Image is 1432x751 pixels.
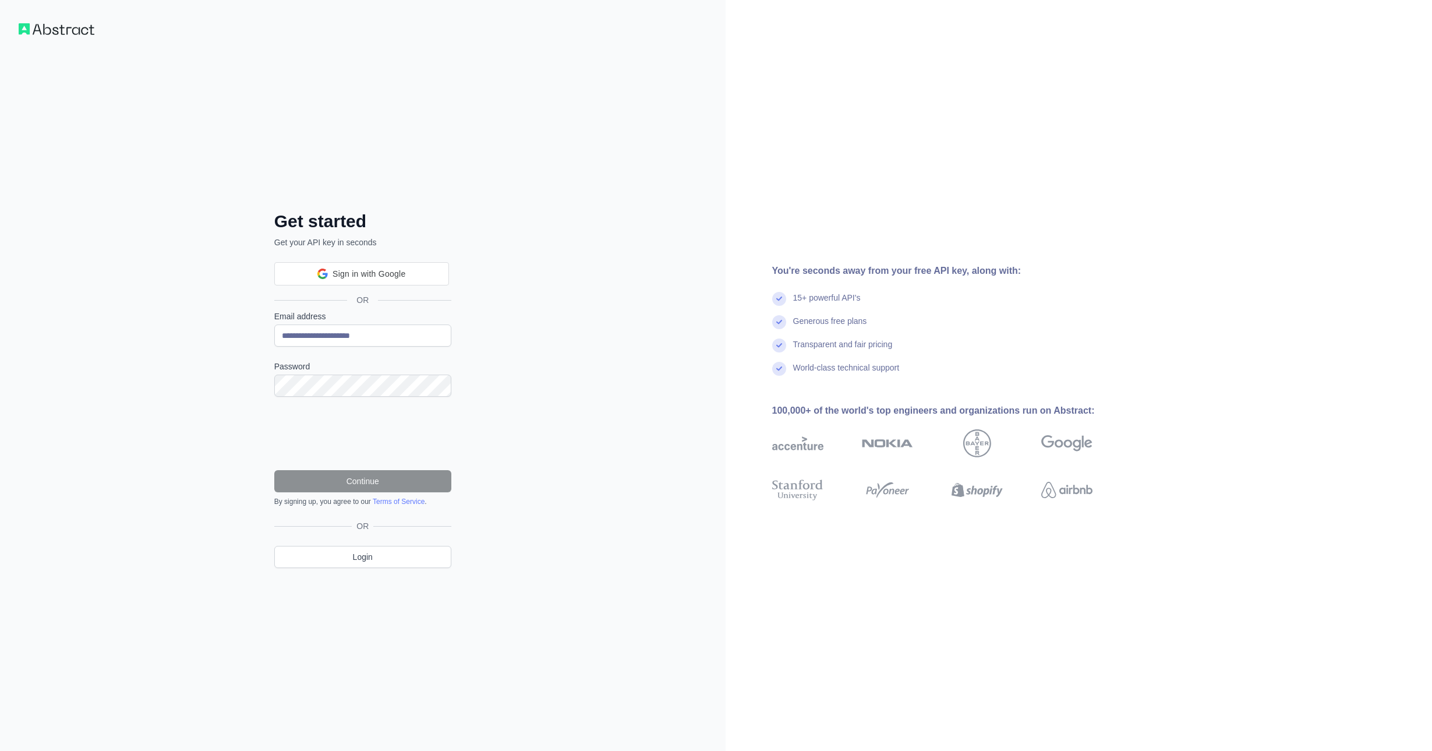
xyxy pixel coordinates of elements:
[274,211,451,232] h2: Get started
[963,429,991,457] img: bayer
[772,429,823,457] img: accenture
[772,362,786,376] img: check mark
[793,362,900,385] div: World-class technical support
[274,237,451,248] p: Get your API key in seconds
[772,315,786,329] img: check mark
[862,477,913,503] img: payoneer
[772,404,1130,418] div: 100,000+ of the world's top engineers and organizations run on Abstract:
[352,520,373,532] span: OR
[793,339,893,362] div: Transparent and fair pricing
[373,498,425,506] a: Terms of Service
[333,268,405,280] span: Sign in with Google
[793,315,867,339] div: Generous free plans
[19,23,94,35] img: Workflow
[274,470,451,492] button: Continue
[1041,477,1092,503] img: airbnb
[1041,429,1092,457] img: google
[862,429,913,457] img: nokia
[274,262,449,285] div: Sign in with Google
[772,292,786,306] img: check mark
[274,361,451,372] label: Password
[274,497,451,506] div: By signing up, you agree to our .
[772,477,823,503] img: stanford university
[274,411,451,456] iframe: reCAPTCHA
[772,339,786,352] img: check mark
[952,477,1003,503] img: shopify
[793,292,861,315] div: 15+ powerful API's
[274,311,451,322] label: Email address
[274,546,451,568] a: Login
[772,264,1130,278] div: You're seconds away from your free API key, along with:
[347,294,378,306] span: OR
